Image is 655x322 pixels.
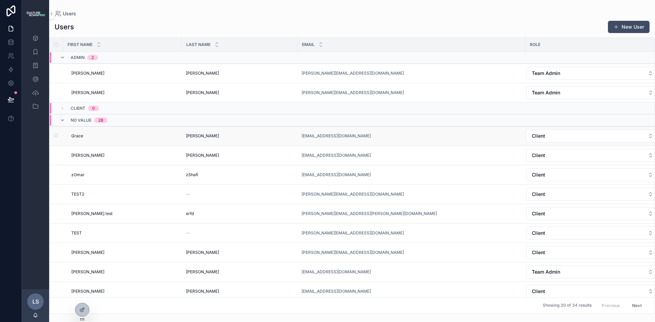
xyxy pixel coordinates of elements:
span: TEST [71,230,82,236]
a: [PERSON_NAME] [71,250,178,255]
span: Email [302,42,315,47]
span: -- [186,191,190,197]
a: [PERSON_NAME][EMAIL_ADDRESS][DOMAIN_NAME] [302,191,521,197]
span: Showing 30 of 34 results [543,303,592,308]
a: [PERSON_NAME] [186,250,293,255]
span: [PERSON_NAME] [71,153,104,158]
a: [EMAIL_ADDRESS][DOMAIN_NAME] [302,133,371,139]
span: zOmar [71,172,85,178]
span: [PERSON_NAME] [71,71,104,76]
a: [PERSON_NAME][EMAIL_ADDRESS][DOMAIN_NAME] [302,191,404,197]
div: scrollable content [22,27,49,121]
span: TEST2 [71,191,84,197]
div: 28 [98,118,103,123]
a: Users [55,10,76,17]
a: [PERSON_NAME][EMAIL_ADDRESS][DOMAIN_NAME] [302,71,404,76]
span: Grace [71,133,83,139]
a: zShafi [186,172,293,178]
span: Team Admin [532,70,560,77]
a: [PERSON_NAME] [71,71,178,76]
div: 0 [92,106,95,111]
span: [PERSON_NAME] [186,269,219,275]
div: 2 [91,55,94,60]
span: Client [71,106,85,111]
span: [PERSON_NAME] [186,153,219,158]
a: [EMAIL_ADDRESS][DOMAIN_NAME] [302,133,521,139]
a: [PERSON_NAME] [186,90,293,95]
a: [PERSON_NAME][EMAIL_ADDRESS][DOMAIN_NAME] [302,90,521,95]
a: Grace [71,133,178,139]
a: [PERSON_NAME][EMAIL_ADDRESS][DOMAIN_NAME] [302,230,521,236]
a: [PERSON_NAME] [71,269,178,275]
span: -- [186,230,190,236]
span: Users [63,10,76,17]
span: Client [532,133,545,139]
span: First name [68,42,92,47]
a: [PERSON_NAME][EMAIL_ADDRESS][DOMAIN_NAME] [302,230,404,236]
a: [PERSON_NAME] [71,153,178,158]
button: Next [627,300,646,311]
a: [PERSON_NAME] test [71,211,178,216]
a: [EMAIL_ADDRESS][DOMAIN_NAME] [302,172,521,178]
a: [PERSON_NAME] [186,269,293,275]
span: [PERSON_NAME] [71,289,104,294]
a: TEST2 [71,191,178,197]
span: No value [71,118,91,123]
a: [EMAIL_ADDRESS][DOMAIN_NAME] [302,153,371,158]
span: Admin [71,55,85,60]
a: erfd [186,211,293,216]
span: zShafi [186,172,198,178]
a: TEST [71,230,178,236]
span: Client [532,171,545,178]
a: [PERSON_NAME][EMAIL_ADDRESS][DOMAIN_NAME] [302,250,404,255]
h1: Users [55,22,74,32]
span: LS [32,297,39,306]
span: erfd [186,211,194,216]
a: -- [186,191,293,197]
a: [EMAIL_ADDRESS][DOMAIN_NAME] [302,269,521,275]
span: [PERSON_NAME] [186,71,219,76]
a: zOmar [71,172,178,178]
img: App logo [26,11,45,16]
a: [PERSON_NAME] [186,153,293,158]
a: [PERSON_NAME][EMAIL_ADDRESS][DOMAIN_NAME] [302,90,404,95]
span: [PERSON_NAME] [186,289,219,294]
span: Client [532,249,545,256]
a: [PERSON_NAME][EMAIL_ADDRESS][DOMAIN_NAME] [302,250,521,255]
a: -- [186,230,293,236]
a: [PERSON_NAME] [71,289,178,294]
a: [PERSON_NAME] [186,133,293,139]
span: [PERSON_NAME] [71,90,104,95]
a: [PERSON_NAME] [71,90,178,95]
span: Client [532,288,545,295]
a: [EMAIL_ADDRESS][DOMAIN_NAME] [302,172,371,178]
span: Team Admin [532,269,560,275]
span: Client [532,152,545,159]
a: [EMAIL_ADDRESS][DOMAIN_NAME] [302,269,371,275]
a: [PERSON_NAME] [186,71,293,76]
span: Team Admin [532,89,560,96]
span: Last name [186,42,210,47]
span: Role [530,42,540,47]
span: [PERSON_NAME] test [71,211,113,216]
span: [PERSON_NAME] [186,90,219,95]
a: [PERSON_NAME][EMAIL_ADDRESS][PERSON_NAME][DOMAIN_NAME] [302,211,437,216]
span: [PERSON_NAME] [186,250,219,255]
span: [PERSON_NAME] [71,269,104,275]
a: [PERSON_NAME][EMAIL_ADDRESS][PERSON_NAME][DOMAIN_NAME] [302,211,521,216]
a: [EMAIL_ADDRESS][DOMAIN_NAME] [302,289,521,294]
a: [PERSON_NAME] [186,289,293,294]
span: [PERSON_NAME] [71,250,104,255]
a: [EMAIL_ADDRESS][DOMAIN_NAME] [302,153,521,158]
a: [PERSON_NAME][EMAIL_ADDRESS][DOMAIN_NAME] [302,71,521,76]
span: [PERSON_NAME] [186,133,219,139]
span: Client [532,191,545,198]
button: New User [608,21,650,33]
a: [EMAIL_ADDRESS][DOMAIN_NAME] [302,289,371,294]
span: Client [532,230,545,236]
span: Client [532,210,545,217]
